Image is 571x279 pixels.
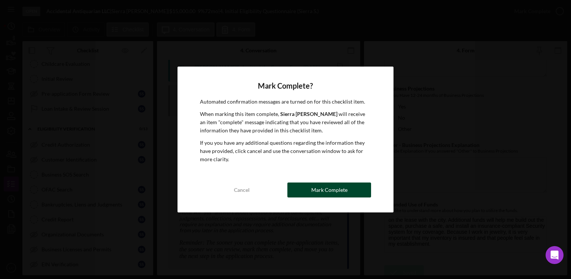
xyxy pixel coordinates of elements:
[287,183,371,197] button: Mark Complete
[200,110,371,135] p: When marking this item complete, will receive an item "complete" message indicating that you have...
[311,183,348,197] div: Mark Complete
[546,246,564,264] div: Open Intercom Messenger
[234,183,250,197] div: Cancel
[200,183,284,197] button: Cancel
[200,82,371,90] h4: Mark Complete?
[200,139,371,164] p: If you you have any additional questions regarding the information they have provided, click canc...
[280,111,337,117] b: Sierra [PERSON_NAME]
[200,98,371,106] p: Automated confirmation messages are turned on for this checklist item.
